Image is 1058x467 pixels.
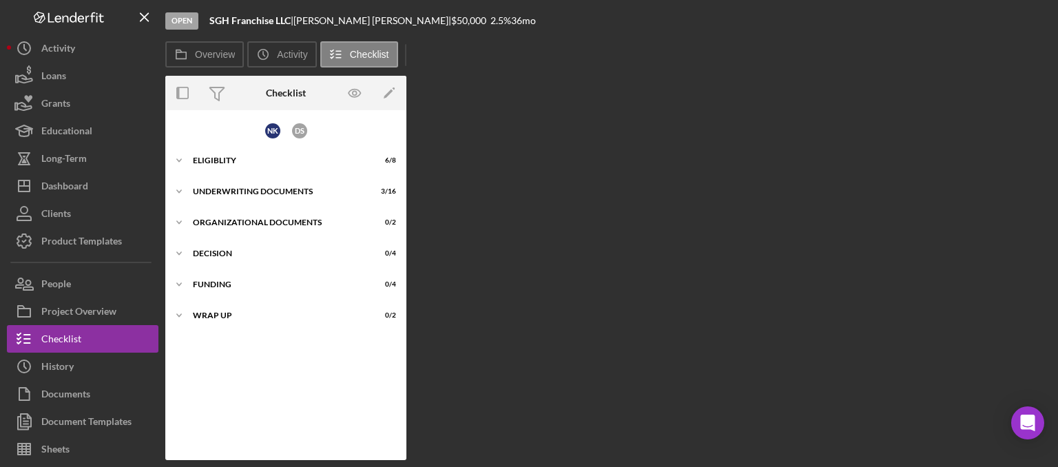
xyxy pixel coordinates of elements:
[320,41,398,68] button: Checklist
[41,62,66,93] div: Loans
[371,311,396,320] div: 0 / 2
[371,218,396,227] div: 0 / 2
[292,123,307,138] div: D S
[41,325,81,356] div: Checklist
[7,380,158,408] button: Documents
[7,408,158,435] button: Document Templates
[41,353,74,384] div: History
[193,311,362,320] div: Wrap up
[511,15,536,26] div: 36 mo
[350,49,389,60] label: Checklist
[209,14,291,26] b: SGH Franchise LLC
[41,298,116,329] div: Project Overview
[41,90,70,121] div: Grants
[193,156,362,165] div: Eligiblity
[41,408,132,439] div: Document Templates
[193,218,362,227] div: Organizational Documents
[41,270,71,301] div: People
[7,435,158,463] button: Sheets
[41,34,75,65] div: Activity
[7,117,158,145] button: Educational
[41,227,122,258] div: Product Templates
[41,172,88,203] div: Dashboard
[7,200,158,227] button: Clients
[193,187,362,196] div: Underwriting Documents
[1011,406,1044,439] div: Open Intercom Messenger
[41,200,71,231] div: Clients
[293,15,451,26] div: [PERSON_NAME] [PERSON_NAME] |
[7,172,158,200] button: Dashboard
[7,270,158,298] button: People
[41,145,87,176] div: Long-Term
[195,49,235,60] label: Overview
[7,227,158,255] button: Product Templates
[193,280,362,289] div: Funding
[7,62,158,90] button: Loans
[371,187,396,196] div: 3 / 16
[490,15,511,26] div: 2.5 %
[209,15,293,26] div: |
[193,249,362,258] div: Decision
[165,41,244,68] button: Overview
[7,353,158,380] button: History
[451,14,486,26] span: $50,000
[7,90,158,117] button: Grants
[7,145,158,172] button: Long-Term
[247,41,316,68] button: Activity
[371,249,396,258] div: 0 / 4
[7,325,158,353] button: Checklist
[41,117,92,148] div: Educational
[7,298,158,325] button: Project Overview
[371,156,396,165] div: 6 / 8
[165,12,198,30] div: Open
[41,435,70,466] div: Sheets
[371,280,396,289] div: 0 / 4
[7,34,158,62] button: Activity
[277,49,307,60] label: Activity
[266,87,306,98] div: Checklist
[265,123,280,138] div: N K
[41,380,90,411] div: Documents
